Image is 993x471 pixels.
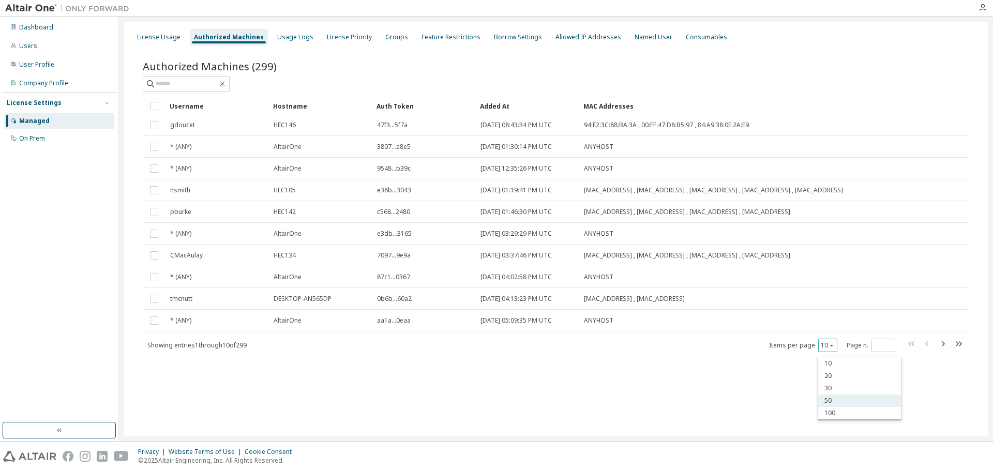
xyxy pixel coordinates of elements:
span: c568...2480 [377,208,410,216]
span: aa1a...0eaa [377,316,411,325]
span: tmcnutt [170,295,192,303]
span: [DATE] 01:19:41 PM UTC [480,186,552,194]
div: On Prem [19,134,45,143]
span: 9548...b39c [377,164,411,173]
div: Auth Token [377,98,472,114]
span: CMacAulay [170,251,203,260]
img: instagram.svg [80,451,91,462]
img: facebook.svg [63,451,73,462]
span: ANYHOST [584,316,613,325]
span: AltairOne [274,273,302,281]
div: Website Terms of Use [169,448,245,456]
span: HEC134 [274,251,296,260]
span: 47f3...5f7a [377,121,408,129]
span: * (ANY) [170,143,191,151]
div: License Priority [327,33,372,41]
span: AltairOne [274,230,302,238]
span: ANYHOST [584,143,613,151]
div: Borrow Settings [494,33,542,41]
div: Added At [480,98,575,114]
span: [DATE] 03:37:46 PM UTC [480,251,552,260]
span: HEC142 [274,208,296,216]
div: 100 [818,407,901,419]
span: ANYHOST [584,164,613,173]
span: Showing entries 1 through 10 of 299 [147,341,247,350]
button: 10 [821,341,835,350]
div: User Profile [19,60,54,69]
div: MAC Addresses [583,98,861,114]
div: 20 [818,370,901,382]
span: [MAC_ADDRESS] , [MAC_ADDRESS] , [MAC_ADDRESS] , [MAC_ADDRESS] [584,208,790,216]
div: Groups [385,33,408,41]
span: DESKTOP-AN565DP [274,295,332,303]
div: License Usage [137,33,180,41]
span: * (ANY) [170,316,191,325]
span: Items per page [769,339,837,352]
span: [DATE] 04:13:23 PM UTC [480,295,552,303]
div: Consumables [686,33,727,41]
span: * (ANY) [170,273,191,281]
span: Page n. [847,339,896,352]
span: Authorized Machines (299) [143,59,277,73]
img: altair_logo.svg [3,451,56,462]
img: linkedin.svg [97,451,108,462]
div: Users [19,42,37,50]
div: 50 [818,394,901,407]
span: 0b6b...60a2 [377,295,412,303]
div: Cookie Consent [245,448,298,456]
span: 3807...a8e5 [377,143,411,151]
div: Usage Logs [277,33,313,41]
div: Named User [635,33,672,41]
span: * (ANY) [170,230,191,238]
span: 87c1...0367 [377,273,410,281]
span: e38b...3043 [377,186,411,194]
span: [MAC_ADDRESS] , [MAC_ADDRESS] [584,295,685,303]
div: Managed [19,117,50,125]
div: Username [170,98,265,114]
div: Hostname [273,98,368,114]
span: ANYHOST [584,273,613,281]
div: 10 [818,357,901,370]
span: [DATE] 01:46:30 PM UTC [480,208,552,216]
span: gdoucet [170,121,195,129]
div: License Settings [7,99,62,107]
span: AltairOne [274,316,302,325]
img: Altair One [5,3,134,13]
span: ANYHOST [584,230,613,238]
span: [DATE] 01:30:14 PM UTC [480,143,552,151]
span: [DATE] 05:09:35 PM UTC [480,316,552,325]
img: youtube.svg [114,451,129,462]
span: [DATE] 04:02:58 PM UTC [480,273,552,281]
span: * (ANY) [170,164,191,173]
span: pburke [170,208,191,216]
div: Company Profile [19,79,68,87]
div: Allowed IP Addresses [555,33,621,41]
span: AltairOne [274,164,302,173]
span: [DATE] 12:35:26 PM UTC [480,164,552,173]
span: AltairOne [274,143,302,151]
span: HEC105 [274,186,296,194]
span: [DATE] 03:29:29 PM UTC [480,230,552,238]
div: Feature Restrictions [422,33,480,41]
span: e3db...3165 [377,230,412,238]
div: 30 [818,382,901,394]
span: [MAC_ADDRESS] , [MAC_ADDRESS] , [MAC_ADDRESS] , [MAC_ADDRESS] , [MAC_ADDRESS] [584,186,843,194]
span: HEC146 [274,121,296,129]
span: 7097...9e9a [377,251,411,260]
div: Authorized Machines [194,33,264,41]
div: Privacy [138,448,169,456]
div: Dashboard [19,23,53,32]
span: 94:E2:3C:88:BA:3A , 00:FF:47:D8:B5:97 , 84:A9:38:0E:2A:E9 [584,121,749,129]
span: [DATE] 08:43:34 PM UTC [480,121,552,129]
p: © 2025 Altair Engineering, Inc. All Rights Reserved. [138,456,298,465]
span: [MAC_ADDRESS] , [MAC_ADDRESS] , [MAC_ADDRESS] , [MAC_ADDRESS] [584,251,790,260]
span: nsmith [170,186,190,194]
